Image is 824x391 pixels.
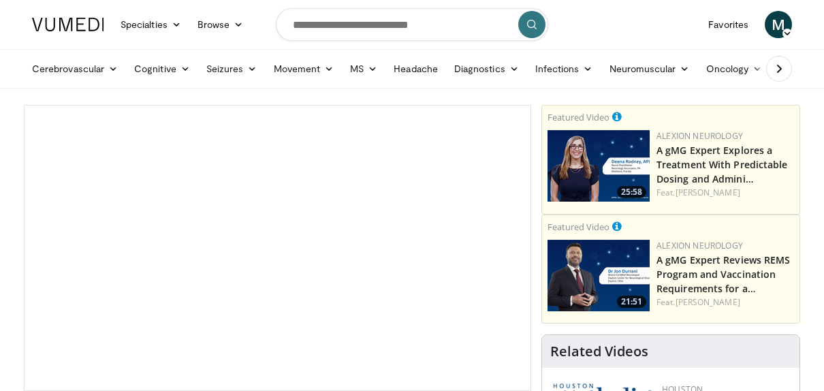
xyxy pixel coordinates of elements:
img: 55ef5a72-a204-42b0-ba67-a2f597bcfd60.png.150x105_q85_crop-smart_upscale.png [548,130,650,202]
a: Alexion Neurology [656,130,743,142]
div: Feat. [656,296,794,309]
a: Specialties [112,11,189,38]
a: 21:51 [548,240,650,311]
img: VuMedi Logo [32,18,104,31]
a: Oncology [698,55,771,82]
a: Headache [385,55,446,82]
a: MS [342,55,385,82]
a: [PERSON_NAME] [676,296,740,308]
a: Alexion Neurology [656,240,743,251]
a: Movement [266,55,343,82]
img: 1526bf50-c14a-4ee6-af9f-da835a6371ef.png.150x105_q85_crop-smart_upscale.png [548,240,650,311]
a: Browse [189,11,252,38]
span: 25:58 [617,186,646,198]
a: [PERSON_NAME] [676,187,740,198]
a: Neuromuscular [601,55,698,82]
input: Search topics, interventions [276,8,548,41]
a: Diagnostics [446,55,527,82]
a: 25:58 [548,130,650,202]
video-js: Video Player [25,106,530,391]
a: Infections [527,55,601,82]
a: Favorites [700,11,757,38]
a: M [765,11,792,38]
a: Cognitive [126,55,198,82]
a: A gMG Expert Explores a Treatment With Predictable Dosing and Admini… [656,144,788,185]
a: A gMG Expert Reviews REMS Program and Vaccination Requirements for a… [656,253,791,295]
span: 21:51 [617,296,646,308]
div: Feat. [656,187,794,199]
a: Seizures [198,55,266,82]
a: Cerebrovascular [24,55,126,82]
h4: Related Videos [550,343,648,360]
small: Featured Video [548,111,609,123]
small: Featured Video [548,221,609,233]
